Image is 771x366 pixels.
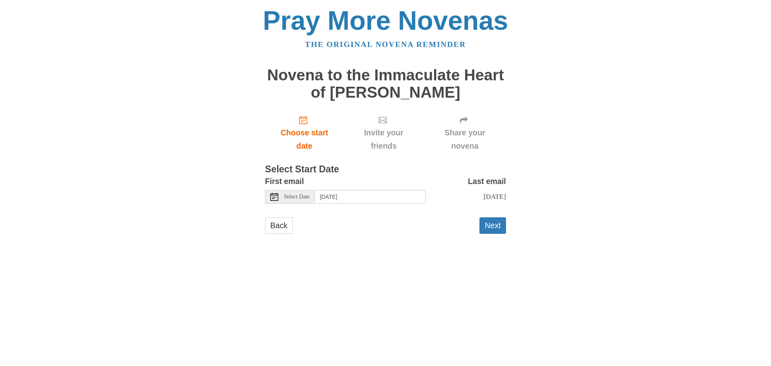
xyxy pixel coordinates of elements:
[263,6,508,35] a: Pray More Novenas
[352,126,416,153] span: Invite your friends
[344,109,424,157] div: Click "Next" to confirm your start date first.
[305,40,466,49] a: The original novena reminder
[273,126,336,153] span: Choose start date
[265,109,344,157] a: Choose start date
[424,109,506,157] div: Click "Next" to confirm your start date first.
[468,175,506,188] label: Last email
[265,164,506,175] h3: Select Start Date
[483,192,506,200] span: [DATE]
[265,175,304,188] label: First email
[479,217,506,234] button: Next
[265,67,506,101] h1: Novena to the Immaculate Heart of [PERSON_NAME]
[284,194,310,200] span: Select Date
[265,217,293,234] a: Back
[432,126,498,153] span: Share your novena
